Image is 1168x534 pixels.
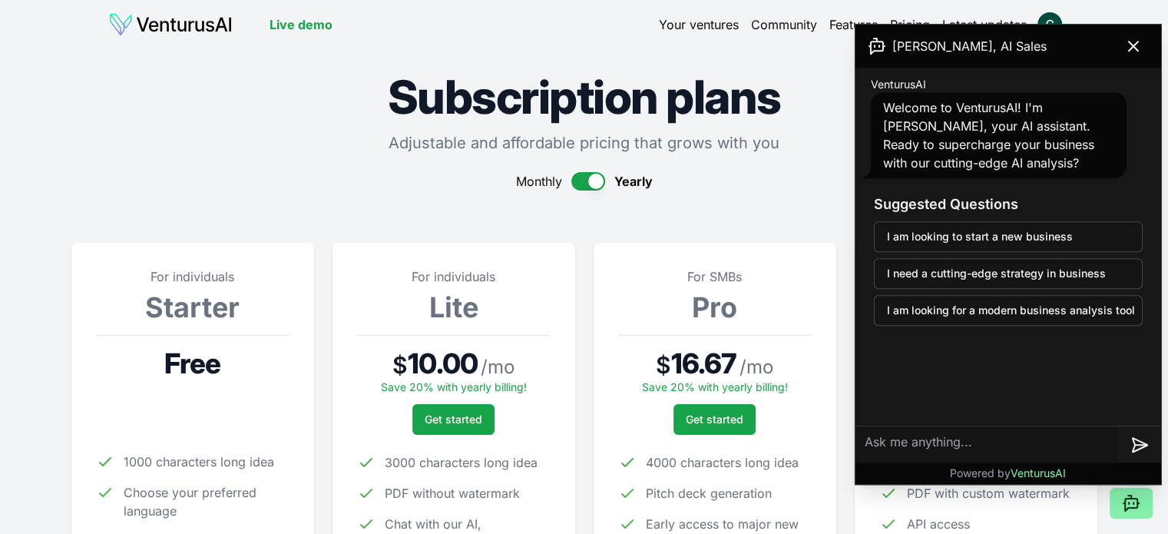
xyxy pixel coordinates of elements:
span: VenturusAI [1011,466,1066,479]
a: Your ventures [659,15,739,34]
span: Get started [686,412,743,427]
span: 1000 characters long idea [124,453,274,471]
span: 16.67 [671,348,737,379]
span: API access [907,515,970,533]
span: / mo [481,355,515,380]
span: Yearly [614,172,653,191]
button: I need a cutting-edge strategy in business [874,258,1143,289]
span: Get started [425,412,482,427]
a: Latest updates [942,15,1027,34]
h3: Lite [357,292,551,323]
button: I am looking to start a new business [874,221,1143,252]
button: I am looking for a modern business analysis tool [874,295,1143,326]
p: Powered by [950,466,1066,481]
span: 3000 characters long idea [385,453,538,472]
span: [PERSON_NAME], AI Sales [892,37,1047,55]
a: Pricing [890,15,930,34]
img: ACg8ocLnaljhiuzjoRs_YL9XgMKVmwc5HjedUfmxZx4j7HVngREjAA=s96-c [1037,12,1062,37]
span: 4000 characters long idea [646,453,799,472]
p: Adjustable and affordable pricing that grows with you [71,132,1097,154]
span: Monthly [516,172,562,191]
span: Choose your preferred language [124,483,290,520]
h3: Starter [96,292,290,323]
span: / mo [740,355,773,380]
a: Live demo [270,15,333,34]
img: logo [108,12,233,37]
span: $ [656,351,671,379]
p: For SMBs [618,267,812,286]
span: 10.00 [408,348,478,379]
p: For individuals [357,267,551,286]
span: PDF without watermark [385,484,520,502]
p: For individuals [96,267,290,286]
h3: Pro [618,292,812,323]
span: Save 20% with yearly billing! [381,380,527,393]
button: Get started [673,404,756,435]
span: $ [392,351,408,379]
span: Pitch deck generation [646,484,772,502]
a: Features [829,15,878,34]
span: Save 20% with yearly billing! [642,380,788,393]
span: Free [164,348,220,379]
a: Community [751,15,817,34]
h1: Subscription plans [71,74,1097,120]
span: VenturusAI [871,77,926,92]
button: Get started [412,404,495,435]
span: PDF with custom watermark [907,484,1070,502]
span: Welcome to VenturusAI! I'm [PERSON_NAME], your AI assistant. Ready to supercharge your business w... [883,100,1094,171]
h3: Suggested Questions [874,194,1143,215]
